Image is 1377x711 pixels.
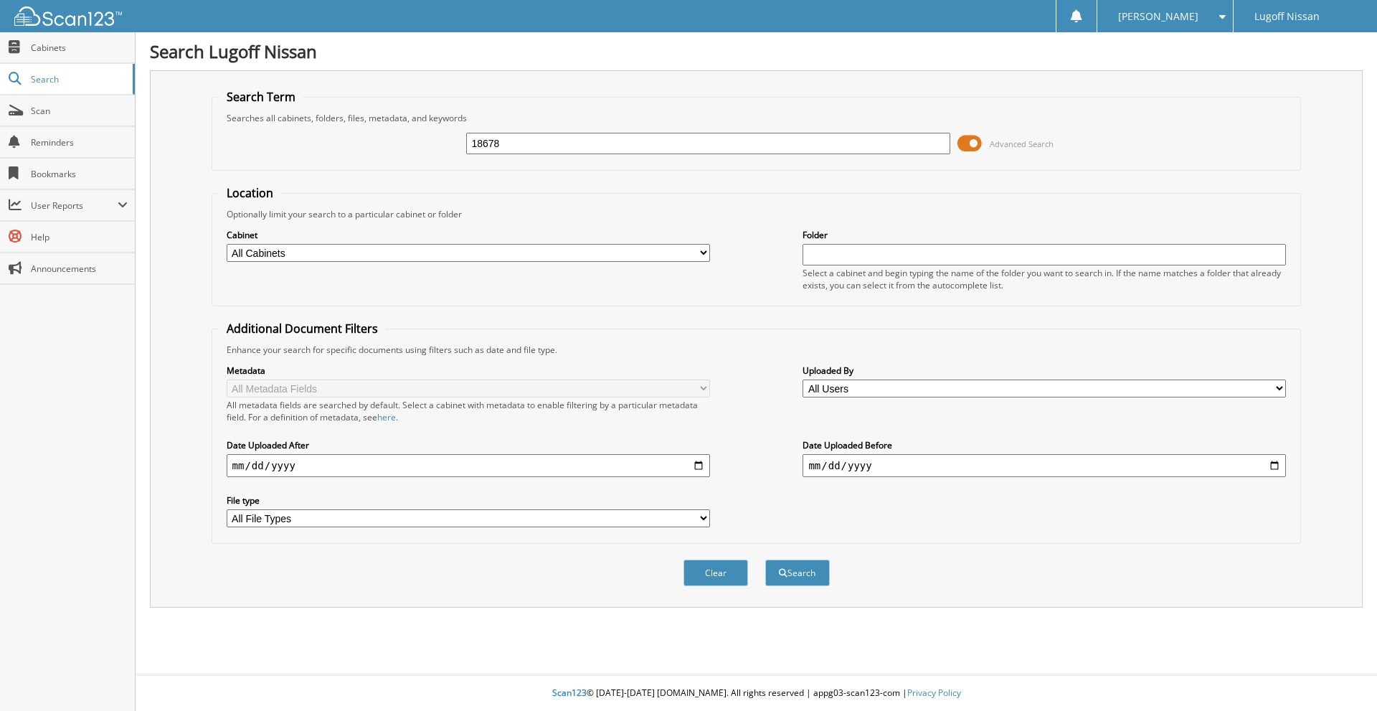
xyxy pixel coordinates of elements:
div: Select a cabinet and begin typing the name of the folder you want to search in. If the name match... [803,267,1286,291]
span: User Reports [31,199,118,212]
iframe: Chat Widget [1305,642,1377,711]
span: Help [31,231,128,243]
span: Bookmarks [31,168,128,180]
label: Date Uploaded Before [803,439,1286,451]
img: scan123-logo-white.svg [14,6,122,26]
span: Search [31,73,126,85]
span: Advanced Search [990,138,1054,149]
legend: Location [219,185,280,201]
div: © [DATE]-[DATE] [DOMAIN_NAME]. All rights reserved | appg03-scan123-com | [136,676,1377,711]
a: here [377,411,396,423]
label: Metadata [227,364,710,377]
label: Uploaded By [803,364,1286,377]
button: Search [765,560,830,586]
div: Searches all cabinets, folders, files, metadata, and keywords [219,112,1294,124]
span: Announcements [31,263,128,275]
legend: Additional Document Filters [219,321,385,336]
button: Clear [683,560,748,586]
input: start [227,454,710,477]
span: Reminders [31,136,128,149]
input: end [803,454,1286,477]
div: Optionally limit your search to a particular cabinet or folder [219,208,1294,220]
a: Privacy Policy [907,687,961,699]
div: Enhance your search for specific documents using filters such as date and file type. [219,344,1294,356]
span: Cabinets [31,42,128,54]
label: Folder [803,229,1286,241]
label: Cabinet [227,229,710,241]
span: Scan [31,105,128,117]
label: File type [227,494,710,507]
h1: Search Lugoff Nissan [150,39,1363,63]
label: Date Uploaded After [227,439,710,451]
span: Scan123 [552,687,587,699]
div: All metadata fields are searched by default. Select a cabinet with metadata to enable filtering b... [227,399,710,423]
legend: Search Term [219,89,303,105]
span: Lugoff Nissan [1254,12,1320,21]
span: [PERSON_NAME] [1118,12,1198,21]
